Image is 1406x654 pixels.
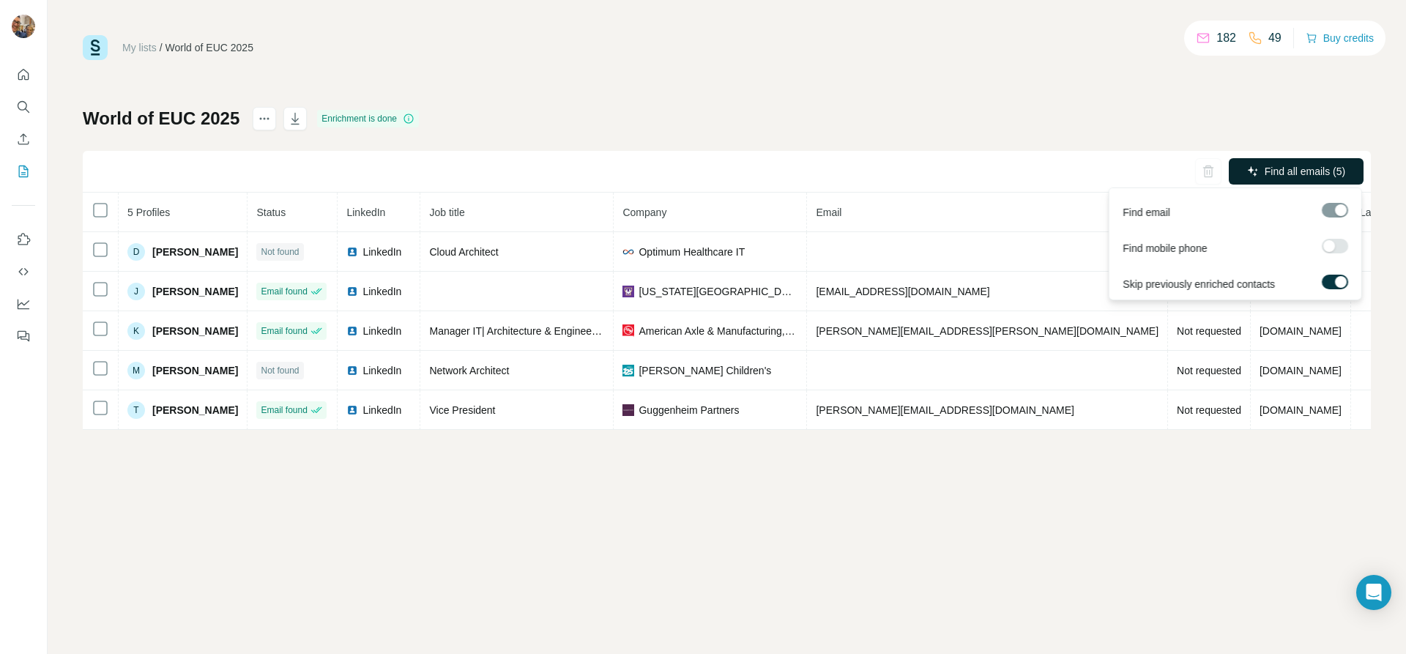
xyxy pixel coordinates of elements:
img: company-logo [622,404,634,416]
span: LinkedIn [362,363,401,378]
img: Surfe Logo [83,35,108,60]
span: 5 Profiles [127,207,170,218]
span: Optimum Healthcare IT [639,245,745,259]
span: Not found [261,245,299,259]
span: Company [622,207,666,218]
span: Network Architect [429,365,509,376]
img: LinkedIn logo [346,404,358,416]
a: My lists [122,42,157,53]
span: [PERSON_NAME] [152,363,238,378]
span: [DOMAIN_NAME] [1260,325,1342,337]
span: [US_STATE][GEOGRAPHIC_DATA] [639,284,797,299]
span: [DOMAIN_NAME] [1260,365,1342,376]
span: Email found [261,324,307,338]
span: Guggenheim Partners [639,403,739,417]
span: Email [816,207,841,218]
button: My lists [12,158,35,185]
span: Not requested [1177,365,1241,376]
span: Skip previously enriched contacts [1123,277,1275,291]
img: LinkedIn logo [346,365,358,376]
span: [DOMAIN_NAME] [1260,404,1342,416]
div: T [127,401,145,419]
span: Find email [1123,205,1170,220]
div: Open Intercom Messenger [1356,575,1391,610]
span: Email found [261,285,307,298]
button: Enrich CSV [12,126,35,152]
button: Find all emails (5) [1229,158,1364,185]
button: Quick start [12,62,35,88]
span: [PERSON_NAME][EMAIL_ADDRESS][DOMAIN_NAME] [816,404,1074,416]
span: [PERSON_NAME][EMAIL_ADDRESS][PERSON_NAME][DOMAIN_NAME] [816,325,1158,337]
span: Find all emails (5) [1265,164,1345,179]
span: Find mobile phone [1123,241,1207,256]
span: Manager IT| Architecture & Engineering - EUC [429,325,639,337]
span: [PERSON_NAME] Children's [639,363,771,378]
h1: World of EUC 2025 [83,107,239,130]
button: Buy credits [1306,28,1374,48]
span: Email found [261,404,307,417]
span: [PERSON_NAME] [152,324,238,338]
div: K [127,322,145,340]
div: World of EUC 2025 [165,40,253,55]
div: M [127,362,145,379]
div: J [127,283,145,300]
span: Cloud Architect [429,246,498,258]
button: Use Surfe API [12,259,35,285]
span: American Axle & Manufacturing, Inc. [639,324,797,338]
img: company-logo [622,324,634,338]
span: Not requested [1177,404,1241,416]
span: Not found [261,364,299,377]
img: LinkedIn logo [346,246,358,258]
span: Vice President [429,404,495,416]
span: Job title [429,207,464,218]
img: LinkedIn logo [346,286,358,297]
span: [PERSON_NAME] [152,284,238,299]
li: / [160,40,163,55]
div: D [127,243,145,261]
img: Avatar [12,15,35,38]
p: 49 [1268,29,1282,47]
button: Feedback [12,323,35,349]
span: [PERSON_NAME] [152,403,238,417]
button: Search [12,94,35,120]
p: 182 [1216,29,1236,47]
img: company-logo [622,286,634,297]
span: LinkedIn [362,324,401,338]
span: [EMAIL_ADDRESS][DOMAIN_NAME] [816,286,989,297]
span: [PERSON_NAME] [152,245,238,259]
button: Use Surfe on LinkedIn [12,226,35,253]
img: LinkedIn logo [346,325,358,337]
button: actions [253,107,276,130]
div: Enrichment is done [317,110,419,127]
span: Status [256,207,286,218]
span: LinkedIn [346,207,385,218]
span: LinkedIn [362,403,401,417]
button: Dashboard [12,291,35,317]
img: company-logo [622,365,634,376]
span: Not requested [1177,325,1241,337]
span: LinkedIn [362,284,401,299]
span: LinkedIn [362,245,401,259]
img: company-logo [622,246,634,258]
